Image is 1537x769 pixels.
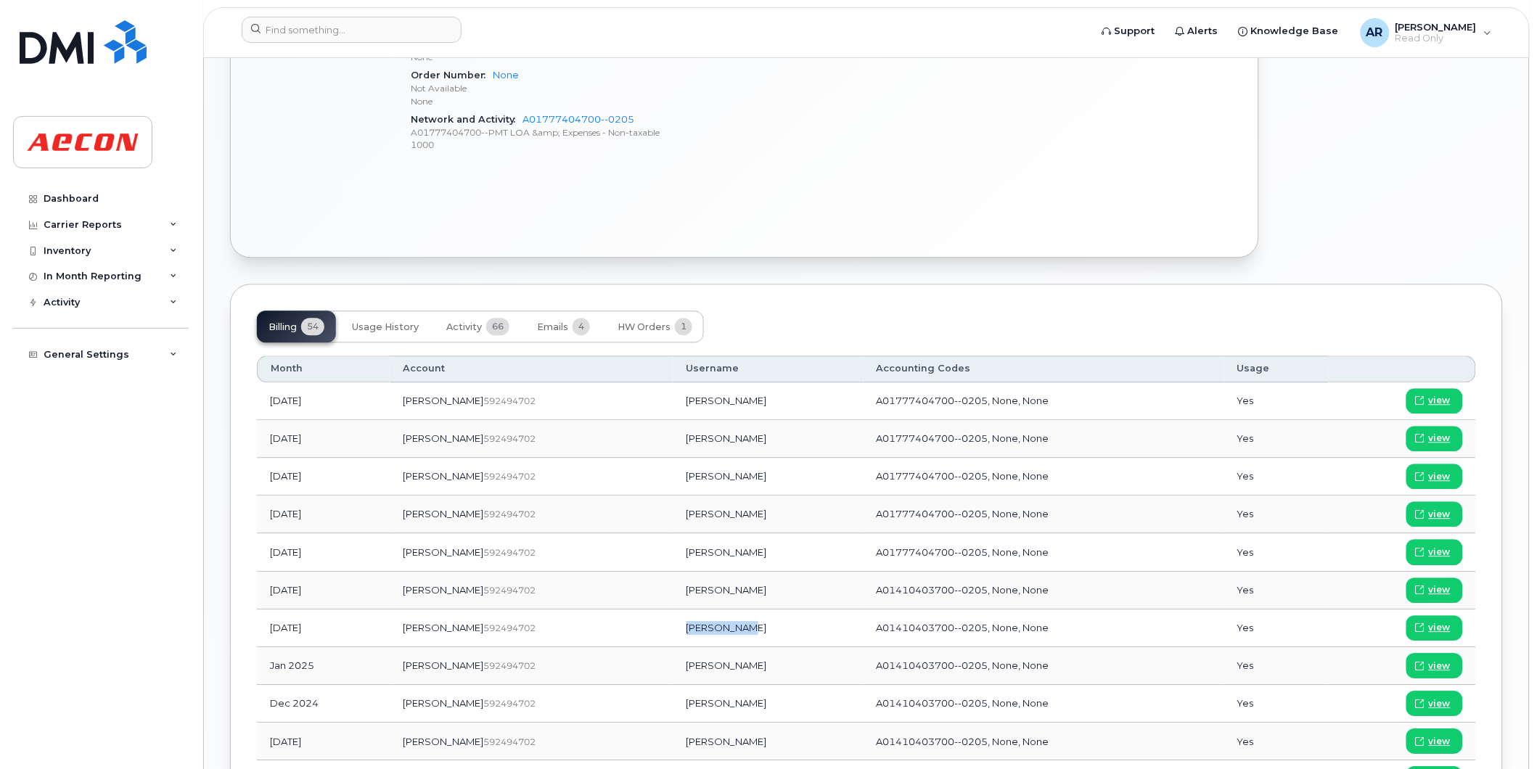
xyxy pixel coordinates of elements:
[1224,572,1329,609] td: Yes
[411,70,493,81] span: Order Number
[483,585,536,596] span: 592494702
[1115,24,1155,38] span: Support
[877,622,1049,633] span: A01410403700--0205, None, None
[1366,24,1383,41] span: AR
[352,321,419,333] span: Usage History
[1406,539,1463,564] a: view
[1429,394,1451,407] span: view
[483,395,536,406] span: 592494702
[1092,17,1165,46] a: Support
[877,659,1049,671] span: A01410403700--0205, None, None
[673,382,864,420] td: [PERSON_NAME]
[411,82,800,94] p: Not Available
[403,584,483,596] span: [PERSON_NAME]
[522,114,634,125] a: A01777404700--0205
[1406,464,1463,489] a: view
[1224,458,1329,495] td: Yes
[1224,420,1329,458] td: Yes
[403,432,483,444] span: [PERSON_NAME]
[1224,723,1329,760] td: Yes
[483,622,536,633] span: 592494702
[483,736,536,747] span: 592494702
[673,355,864,382] th: Username
[1395,33,1477,44] span: Read Only
[257,420,390,458] td: [DATE]
[864,355,1224,382] th: Accounting Codes
[1406,653,1463,678] a: view
[673,572,864,609] td: [PERSON_NAME]
[483,433,536,444] span: 592494702
[673,647,864,685] td: [PERSON_NAME]
[411,139,800,151] p: 1000
[877,395,1049,406] span: A01777404700--0205, None, None
[1429,546,1451,559] span: view
[257,723,390,760] td: [DATE]
[877,697,1049,709] span: A01410403700--0205, None, None
[675,318,692,335] span: 1
[257,495,390,533] td: [DATE]
[411,114,522,125] span: Network and Activity
[673,495,864,533] td: [PERSON_NAME]
[403,470,483,482] span: [PERSON_NAME]
[1429,621,1451,634] span: view
[257,572,390,609] td: [DATE]
[411,95,800,107] p: None
[1350,18,1502,47] div: Ana Routramourti
[483,471,536,482] span: 592494702
[1429,697,1451,710] span: view
[573,318,590,335] span: 4
[673,533,864,571] td: [PERSON_NAME]
[257,533,390,571] td: [DATE]
[411,126,800,139] p: A01777404700--PMT LOA &amp; Expenses - Non-taxable
[673,723,864,760] td: [PERSON_NAME]
[1224,647,1329,685] td: Yes
[257,609,390,647] td: [DATE]
[486,318,509,335] span: 66
[1165,17,1229,46] a: Alerts
[446,321,482,333] span: Activity
[242,17,462,43] input: Find something...
[1251,24,1339,38] span: Knowledge Base
[403,736,483,747] span: [PERSON_NAME]
[1229,17,1349,46] a: Knowledge Base
[390,355,673,382] th: Account
[673,685,864,723] td: [PERSON_NAME]
[403,659,483,671] span: [PERSON_NAME]
[403,622,483,633] span: [PERSON_NAME]
[1224,355,1329,382] th: Usage
[483,698,536,709] span: 592494702
[1224,495,1329,533] td: Yes
[1224,382,1329,420] td: Yes
[1429,470,1451,483] span: view
[877,432,1049,444] span: A01777404700--0205, None, None
[257,685,390,723] td: Dec 2024
[1429,432,1451,445] span: view
[877,546,1049,558] span: A01777404700--0205, None, None
[493,70,519,81] a: None
[403,546,483,558] span: [PERSON_NAME]
[1406,426,1463,451] a: view
[877,584,1049,596] span: A01410403700--0205, None, None
[1188,24,1218,38] span: Alerts
[1406,388,1463,414] a: view
[483,660,536,671] span: 592494702
[877,470,1049,482] span: A01777404700--0205, None, None
[1429,583,1451,596] span: view
[1406,728,1463,754] a: view
[1406,577,1463,603] a: view
[483,547,536,558] span: 592494702
[403,697,483,709] span: [PERSON_NAME]
[1406,615,1463,641] a: view
[877,508,1049,519] span: A01777404700--0205, None, None
[1406,691,1463,716] a: view
[618,321,671,333] span: HW Orders
[1429,508,1451,521] span: view
[537,321,568,333] span: Emails
[673,420,864,458] td: [PERSON_NAME]
[1224,685,1329,723] td: Yes
[1429,659,1451,673] span: view
[1395,21,1477,33] span: [PERSON_NAME]
[877,736,1049,747] span: A01410403700--0205, None, None
[1224,609,1329,647] td: Yes
[673,458,864,495] td: [PERSON_NAME]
